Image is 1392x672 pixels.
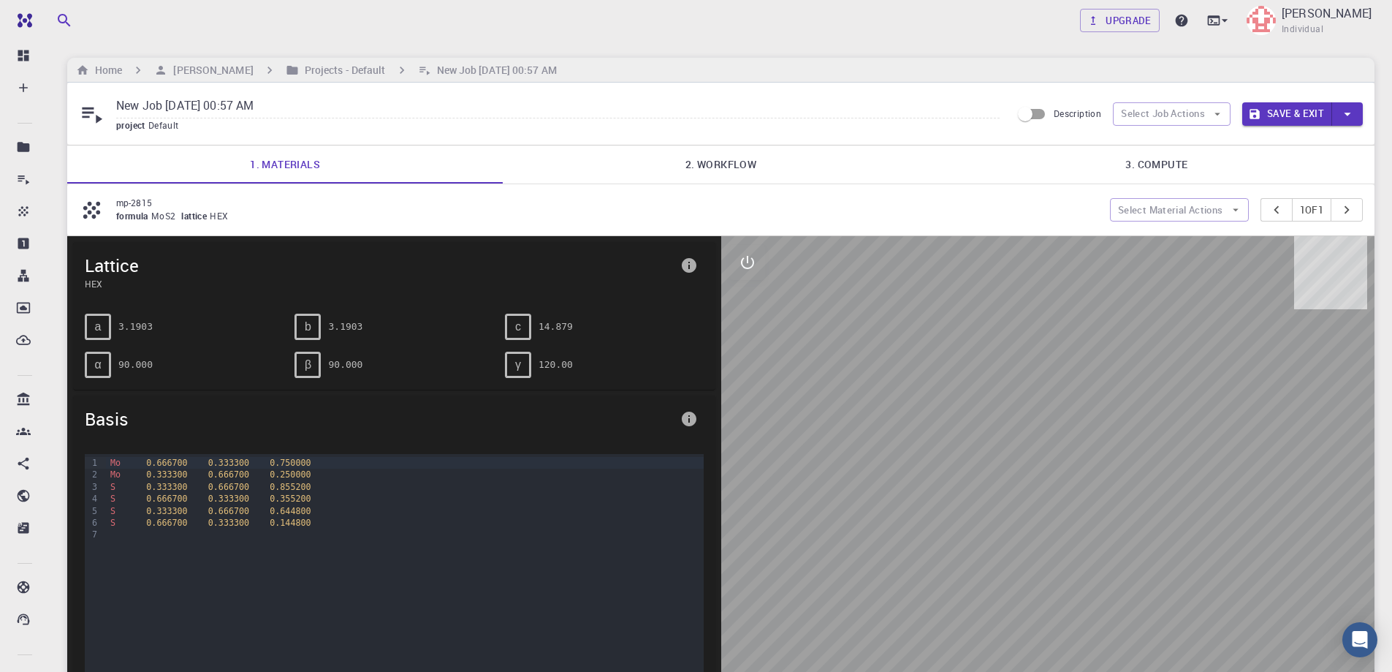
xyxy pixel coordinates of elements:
[94,358,101,371] span: α
[85,407,674,431] span: Basis
[674,251,704,280] button: info
[208,469,249,480] span: 0.666700
[539,314,573,339] pre: 14.879
[85,481,99,493] div: 3
[208,458,249,468] span: 0.333300
[939,146,1374,184] a: 3. Compute
[299,62,386,78] h6: Projects - Default
[116,210,151,222] span: formula
[1110,198,1249,222] button: Select Material Actions
[1342,622,1377,657] div: Open Intercom Messenger
[73,62,560,78] nav: breadcrumb
[95,320,102,333] span: a
[116,119,148,131] span: project
[151,210,182,222] span: MoS2
[539,352,573,377] pre: 120.00
[270,506,311,516] span: 0.644800
[146,458,187,468] span: 0.666700
[146,494,187,504] span: 0.666700
[116,196,1098,209] p: mp-2815
[1080,9,1160,32] a: Upgrade
[208,482,249,492] span: 0.666700
[85,493,99,505] div: 4
[118,314,153,339] pre: 3.1903
[12,13,32,28] img: logo
[270,494,311,504] span: 0.355200
[85,277,674,290] span: HEX
[1113,102,1231,126] button: Select Job Actions
[1242,102,1332,126] button: Save & Exit
[181,210,210,222] span: lattice
[110,506,115,516] span: S
[431,62,557,78] h6: New Job [DATE] 00:57 AM
[328,352,362,377] pre: 90.000
[67,146,503,184] a: 1. Materials
[1260,198,1364,222] div: pager
[85,517,99,529] div: 6
[110,518,115,528] span: S
[146,482,187,492] span: 0.333300
[208,494,249,504] span: 0.333300
[270,518,311,528] span: 0.144800
[146,518,187,528] span: 0.666700
[146,469,187,480] span: 0.333300
[270,458,311,468] span: 0.750000
[1282,4,1372,22] p: [PERSON_NAME]
[1247,6,1276,35] img: Anirban Pal
[85,505,99,517] div: 5
[305,320,311,333] span: b
[208,518,249,528] span: 0.333300
[85,457,99,469] div: 1
[208,506,249,516] span: 0.666700
[110,494,115,504] span: S
[110,458,121,468] span: Mo
[1282,22,1323,37] span: Individual
[146,506,187,516] span: 0.333300
[270,482,311,492] span: 0.855200
[110,469,121,480] span: Mo
[515,358,521,371] span: γ
[1292,198,1332,222] button: 1of1
[1054,107,1101,119] span: Description
[85,254,674,277] span: Lattice
[210,210,234,222] span: HEX
[85,469,99,480] div: 2
[328,314,362,339] pre: 3.1903
[167,62,253,78] h6: [PERSON_NAME]
[270,469,311,480] span: 0.250000
[503,146,938,184] a: 2. Workflow
[118,352,153,377] pre: 90.000
[29,10,82,23] span: Support
[515,320,521,333] span: c
[305,358,311,371] span: β
[89,62,122,78] h6: Home
[110,482,115,492] span: S
[85,529,99,540] div: 7
[148,119,185,131] span: Default
[674,404,704,434] button: info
